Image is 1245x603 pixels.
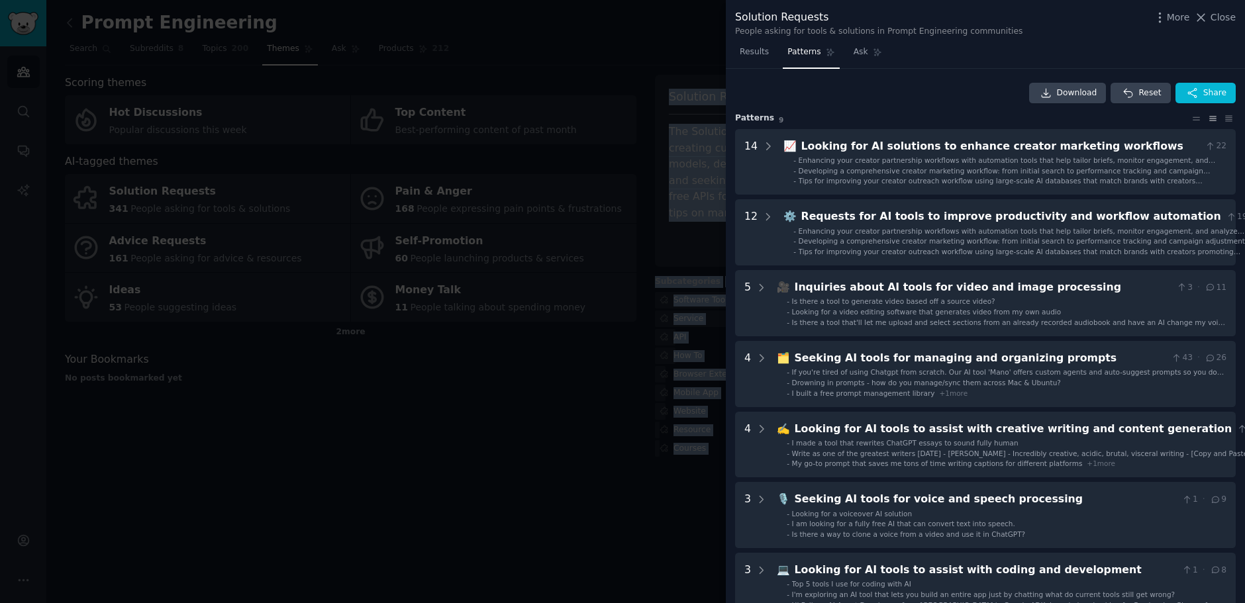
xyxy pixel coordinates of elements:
span: + 1 more [1087,459,1115,467]
span: 🗂️ [777,351,790,364]
div: Inquiries about AI tools for video and image processing [795,279,1171,296]
div: Looking for AI tools to assist with creative writing and content generation [795,421,1232,438]
span: 43 [1171,352,1193,364]
div: - [787,389,789,398]
div: 14 [744,138,758,186]
div: 4 [744,350,751,398]
div: - [787,378,789,387]
span: 11 [1205,282,1226,294]
div: - [787,459,789,468]
span: Pattern s [735,113,774,124]
span: Enhancing your creator partnership workflows with automation tools that help tailor briefs, monit... [799,227,1245,244]
div: - [787,297,789,306]
span: Looking for a voiceover AI solution [792,510,912,518]
div: - [793,176,796,185]
span: · [1197,352,1200,364]
span: 8 [1210,565,1226,577]
span: Reset [1138,87,1161,99]
span: Enhancing your creator partnership workflows with automation tools that help tailor briefs, monit... [799,156,1216,173]
div: Seeking AI tools for managing and organizing prompts [795,350,1166,367]
button: More [1153,11,1190,24]
span: 22 [1205,140,1226,152]
span: I'm exploring an AI tool that lets you build an entire app just by chatting what do current tools... [792,590,1175,598]
div: - [787,449,789,458]
span: ✍️ [777,422,790,435]
span: Developing a comprehensive creator marketing workflow: from initial search to performance trackin... [799,167,1211,184]
span: 3 [1176,282,1193,294]
span: · [1197,282,1200,294]
span: 🎙️ [777,492,790,505]
div: - [787,590,789,599]
div: - [793,236,796,246]
span: 9 [1210,494,1226,506]
span: Looking for a video editing software that generates video from my own audio [792,308,1062,316]
span: 26 [1205,352,1226,364]
div: - [793,247,796,256]
div: Looking for AI solutions to enhance creator marketing workflows [801,138,1200,155]
span: 9 [779,116,783,124]
span: · [1203,565,1205,577]
span: 💻 [777,563,790,576]
button: Share [1175,83,1236,104]
span: Is there a tool that'll let me upload and select sections from an already recorded audiobook and ... [792,318,1226,336]
div: - [793,156,796,165]
div: - [787,509,789,518]
div: Solution Requests [735,9,1022,26]
span: More [1167,11,1190,24]
a: Results [735,42,773,69]
span: Share [1203,87,1226,99]
span: + 1 more [939,389,968,397]
div: - [787,438,789,447]
span: Drowning in prompts - how do you manage/sync them across Mac & Ubuntu? [792,379,1061,387]
div: - [793,166,796,175]
span: Is there a tool to generate video based off a source video? [792,297,995,305]
button: Close [1194,11,1236,24]
button: Reset [1111,83,1170,104]
a: Download [1029,83,1107,104]
span: Download [1057,87,1097,99]
span: Patterns [787,46,821,58]
span: 1 [1181,565,1198,577]
div: 12 [744,209,758,256]
span: Tips for improving your creator outreach workflow using large-scale AI databases that match brand... [799,177,1203,194]
span: I am looking for a fully free AI that can convert text into speech. [792,520,1015,528]
span: I made a tool that rewrites ChatGPT essays to sound fully human [792,439,1019,447]
span: ⚙️ [783,210,797,222]
span: Is there a way to clone a voice from a video and use it in ChatGPT? [792,530,1026,538]
div: - [787,367,789,377]
span: I built a free prompt management library [792,389,935,397]
span: My go-to prompt that saves me tons of time writing captions for different platforms [792,459,1083,467]
span: Ask [854,46,868,58]
div: Requests for AI tools to improve productivity and workflow automation [801,209,1221,225]
div: 3 [744,491,751,539]
span: Tips for improving your creator outreach workflow using large-scale AI databases that match brand... [799,248,1241,265]
span: If you're tired of using Chatgpt from scratch. Our AI tool 'Mano' offers custom agents and auto-s... [792,368,1226,385]
span: 🎥 [777,281,790,293]
span: 1 [1181,494,1198,506]
span: Close [1211,11,1236,24]
a: Ask [849,42,887,69]
div: Seeking AI tools for voice and speech processing [795,491,1177,508]
a: Patterns [783,42,839,69]
div: - [793,226,796,236]
span: Results [740,46,769,58]
div: 4 [744,421,751,469]
span: Top 5 tools I use for coding with AI [792,580,911,588]
div: - [787,519,789,528]
span: 📈 [783,140,797,152]
div: - [787,307,789,316]
div: - [787,579,789,588]
div: - [787,318,789,327]
div: - [787,530,789,539]
div: People asking for tools & solutions in Prompt Engineering communities [735,26,1022,38]
span: · [1203,494,1205,506]
div: 5 [744,279,751,327]
div: Looking for AI tools to assist with coding and development [795,562,1177,579]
